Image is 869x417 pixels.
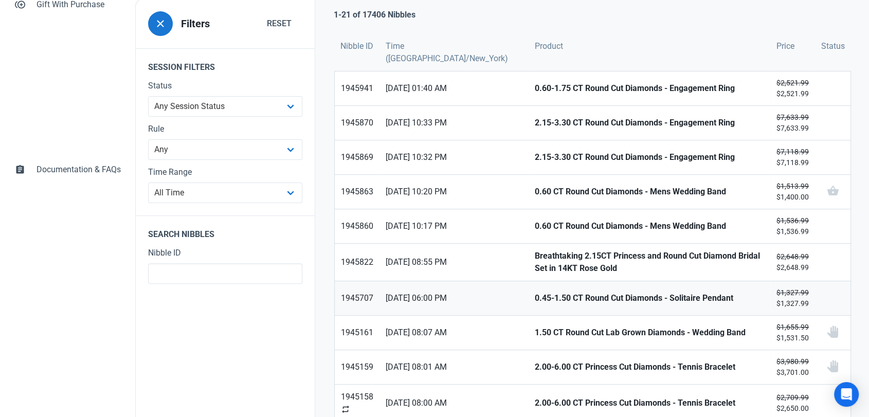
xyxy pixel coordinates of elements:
[776,288,809,297] s: $1,327.99
[379,140,528,174] a: [DATE] 10:32 PM
[534,327,764,339] strong: 1.50 CT Round Cut Lab Grown Diamonds - Wedding Band
[776,287,809,309] small: $1,327.99
[528,140,770,174] a: 2.15-3.30 CT Round Cut Diamonds - Engagement Ring
[528,106,770,140] a: 2.15-3.30 CT Round Cut Diamonds - Engagement Ring
[379,244,528,281] a: [DATE] 08:55 PM
[335,244,379,281] a: 1945822
[776,182,809,190] s: $1,513.99
[534,397,764,409] strong: 2.00-6.00 CT Princess Cut Diamonds - Tennis Bracelet
[776,113,809,121] s: $7,633.99
[340,40,373,52] span: Nibble ID
[386,186,522,198] span: [DATE] 10:20 PM
[534,186,764,198] strong: 0.60 CT Round Cut Diamonds - Mens Wedding Band
[776,78,809,99] small: $2,521.99
[534,117,764,129] strong: 2.15-3.30 CT Round Cut Diamonds - Engagement Ring
[37,164,121,176] span: Documentation & FAQs
[534,361,764,373] strong: 2.00-6.00 CT Princess Cut Diamonds - Tennis Bracelet
[528,175,770,209] a: 0.60 CT Round Cut Diamonds - Mens Wedding Band
[386,292,522,304] span: [DATE] 06:00 PM
[379,71,528,105] a: [DATE] 01:40 AM
[534,82,764,95] strong: 0.60-1.75 CT Round Cut Diamonds - Engagement Ring
[770,71,815,105] a: $2,521.99$2,521.99
[148,11,173,36] button: close
[776,181,809,203] small: $1,400.00
[534,151,764,164] strong: 2.15-3.30 CT Round Cut Diamonds - Engagement Ring
[776,216,809,225] s: $1,536.99
[334,9,415,21] p: 1-21 of 17406 Nibbles
[335,209,379,243] a: 1945860
[386,327,522,339] span: [DATE] 08:07 AM
[267,17,292,30] span: Reset
[148,166,302,178] label: Time Range
[770,175,815,209] a: $1,513.99$1,400.00
[335,281,379,315] a: 1945707
[341,405,350,414] span: repeat
[148,123,302,135] label: Rule
[770,209,815,243] a: $1,536.99$1,536.99
[776,215,809,237] small: $1,536.99
[335,175,379,209] a: 1945863
[335,350,379,384] a: 1945159
[826,360,839,372] img: status_user_offer_unavailable.svg
[776,322,809,343] small: $1,531.50
[528,244,770,281] a: Breathtaking 2.15CT Princess and Round Cut Diamond Bridal Set in 14KT Rose Gold
[528,71,770,105] a: 0.60-1.75 CT Round Cut Diamonds - Engagement Ring
[770,281,815,315] a: $1,327.99$1,327.99
[534,292,764,304] strong: 0.45-1.50 CT Round Cut Diamonds - Solitaire Pendant
[386,82,522,95] span: [DATE] 01:40 AM
[770,244,815,281] a: $2,648.99$2,648.99
[776,148,809,156] s: $7,118.99
[379,106,528,140] a: [DATE] 10:33 PM
[386,40,522,65] span: Time ([GEOGRAPHIC_DATA]/New_York)
[770,106,815,140] a: $7,633.99$7,633.99
[379,350,528,384] a: [DATE] 08:01 AM
[181,18,210,30] h3: Filters
[815,175,850,209] a: shopping_basket
[386,220,522,232] span: [DATE] 10:17 PM
[379,316,528,350] a: [DATE] 08:07 AM
[335,316,379,350] a: 1945161
[379,281,528,315] a: [DATE] 06:00 PM
[154,17,167,30] span: close
[776,356,809,378] small: $3,701.00
[776,112,809,134] small: $7,633.99
[136,215,315,247] legend: Search Nibbles
[148,80,302,92] label: Status
[136,48,315,80] legend: Session Filters
[534,250,764,275] strong: Breathtaking 2.15CT Princess and Round Cut Diamond Bridal Set in 14KT Rose Gold
[528,281,770,315] a: 0.45-1.50 CT Round Cut Diamonds - Solitaire Pendant
[776,393,809,402] s: $2,709.99
[335,140,379,174] a: 1945869
[386,117,522,129] span: [DATE] 10:33 PM
[386,361,522,373] span: [DATE] 08:01 AM
[826,185,839,197] span: shopping_basket
[776,252,809,261] s: $2,648.99
[776,392,809,414] small: $2,650.00
[386,151,522,164] span: [DATE] 10:32 PM
[148,247,302,259] label: Nibble ID
[776,323,809,331] s: $1,655.99
[379,175,528,209] a: [DATE] 10:20 PM
[528,209,770,243] a: 0.60 CT Round Cut Diamonds - Mens Wedding Band
[528,350,770,384] a: 2.00-6.00 CT Princess Cut Diamonds - Tennis Bracelet
[834,382,859,407] div: Open Intercom Messenger
[335,71,379,105] a: 1945941
[770,350,815,384] a: $3,980.99$3,701.00
[770,140,815,174] a: $7,118.99$7,118.99
[776,79,809,87] s: $2,521.99
[534,40,563,52] span: Product
[776,147,809,168] small: $7,118.99
[821,40,845,52] span: Status
[776,357,809,366] s: $3,980.99
[8,157,127,182] a: assignmentDocumentation & FAQs
[826,325,839,338] img: status_user_offer_unavailable.svg
[386,256,522,268] span: [DATE] 08:55 PM
[534,220,764,232] strong: 0.60 CT Round Cut Diamonds - Mens Wedding Band
[335,106,379,140] a: 1945870
[528,316,770,350] a: 1.50 CT Round Cut Lab Grown Diamonds - Wedding Band
[386,397,522,409] span: [DATE] 08:00 AM
[256,13,302,34] button: Reset
[15,164,25,174] span: assignment
[776,251,809,273] small: $2,648.99
[379,209,528,243] a: [DATE] 10:17 PM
